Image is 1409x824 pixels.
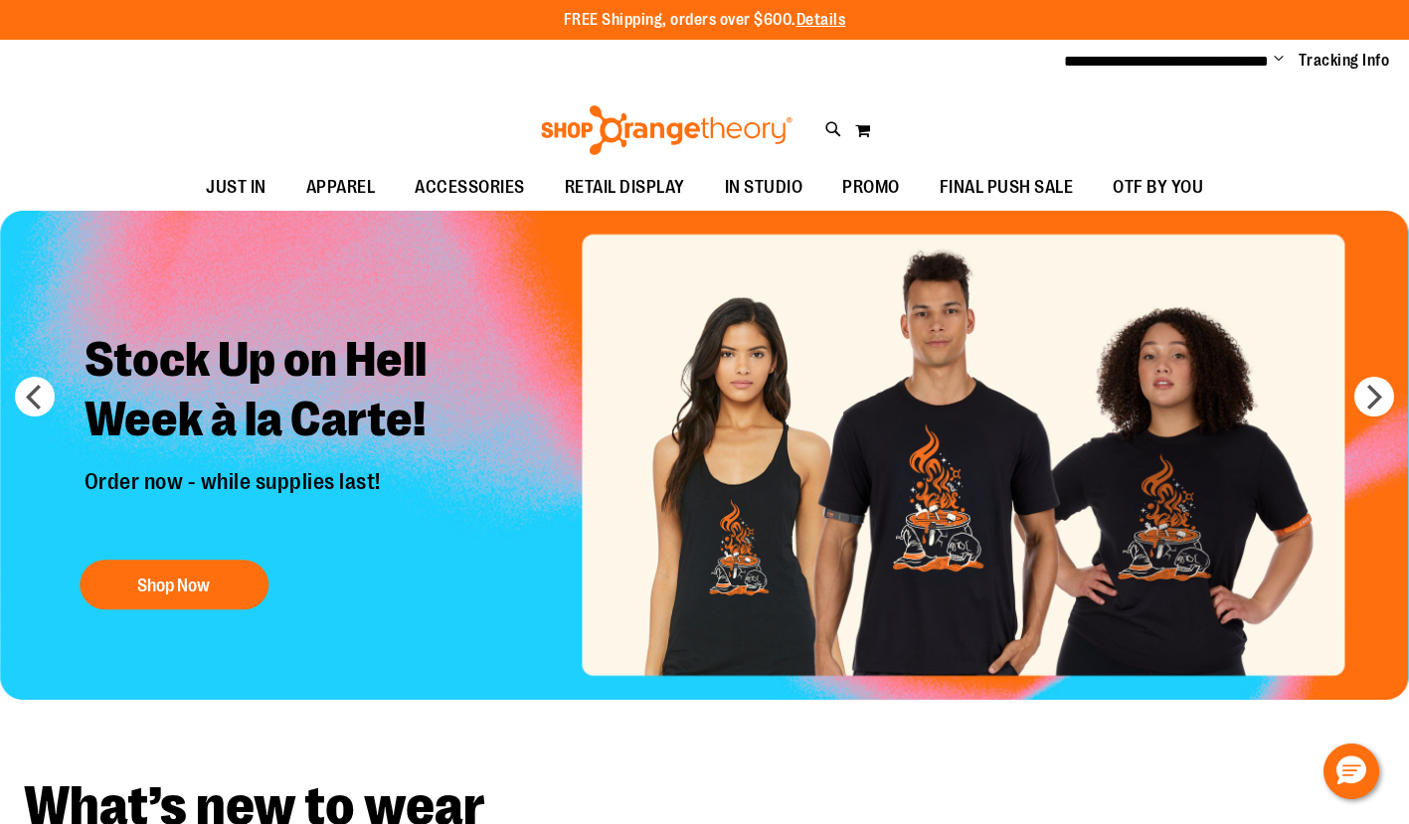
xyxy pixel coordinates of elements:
[725,165,803,210] span: IN STUDIO
[1093,165,1223,211] a: OTF BY YOU
[70,469,563,540] p: Order now - while supplies last!
[1274,51,1284,71] button: Account menu
[415,165,525,210] span: ACCESSORIES
[70,315,563,619] a: Stock Up on Hell Week à la Carte! Order now - while supplies last! Shop Now
[286,165,396,211] a: APPAREL
[842,165,900,210] span: PROMO
[15,377,55,416] button: prev
[538,105,795,155] img: Shop Orangetheory
[80,560,268,609] button: Shop Now
[796,11,846,29] a: Details
[70,315,563,469] h2: Stock Up on Hell Week à la Carte!
[395,165,545,211] a: ACCESSORIES
[306,165,376,210] span: APPAREL
[186,165,286,211] a: JUST IN
[564,9,846,32] p: FREE Shipping, orders over $600.
[920,165,1094,211] a: FINAL PUSH SALE
[1354,377,1394,416] button: next
[1323,743,1379,799] button: Hello, have a question? Let’s chat.
[940,165,1074,210] span: FINAL PUSH SALE
[1299,50,1390,72] a: Tracking Info
[822,165,920,211] a: PROMO
[705,165,823,211] a: IN STUDIO
[545,165,705,211] a: RETAIL DISPLAY
[565,165,685,210] span: RETAIL DISPLAY
[1113,165,1203,210] span: OTF BY YOU
[206,165,266,210] span: JUST IN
